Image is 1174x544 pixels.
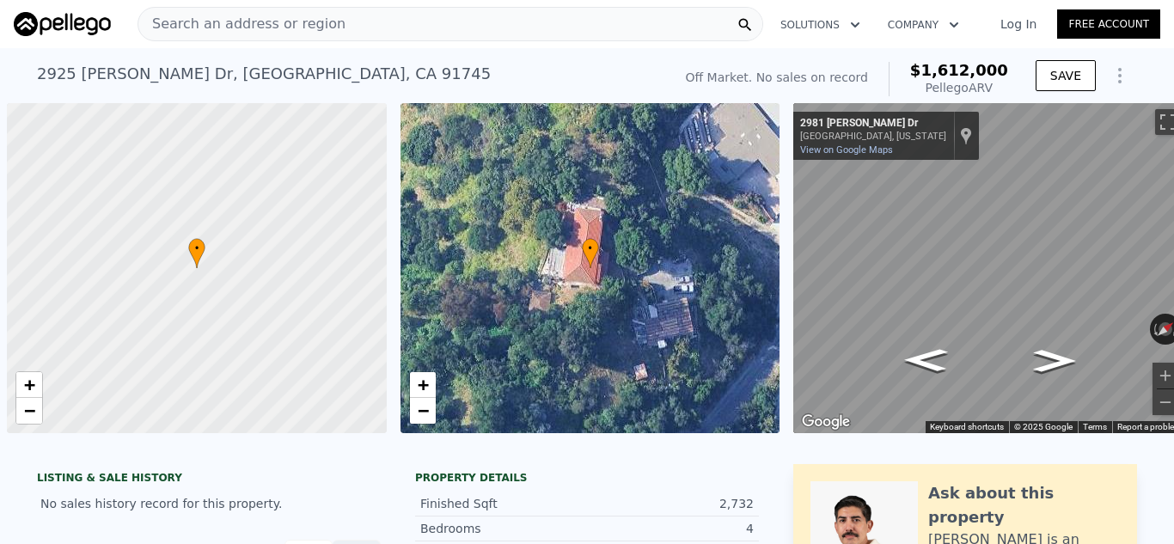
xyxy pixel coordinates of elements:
div: [GEOGRAPHIC_DATA], [US_STATE] [800,131,946,142]
button: SAVE [1036,60,1096,91]
a: Zoom out [16,398,42,424]
div: Ask about this property [928,481,1120,529]
a: Free Account [1057,9,1160,39]
div: Bedrooms [420,520,587,537]
button: Keyboard shortcuts [930,421,1004,433]
button: Show Options [1103,58,1137,93]
div: Property details [415,471,759,485]
span: • [582,241,599,256]
img: Pellego [14,12,111,36]
span: $1,612,000 [910,61,1008,79]
button: Solutions [767,9,874,40]
div: Finished Sqft [420,495,587,512]
path: Go Northeast, Athel Dr [1016,345,1094,377]
a: Show location on map [960,126,972,145]
span: − [417,400,428,421]
div: 2,732 [587,495,754,512]
a: Zoom in [16,372,42,398]
div: Off Market. No sales on record [686,69,868,86]
path: Go Southwest, Athel Dr [885,344,966,377]
div: • [188,238,205,268]
img: Google [798,411,854,433]
div: 4 [587,520,754,537]
a: Zoom out [410,398,436,424]
a: Zoom in [410,372,436,398]
a: View on Google Maps [800,144,893,156]
div: No sales history record for this property. [37,488,381,519]
div: • [582,238,599,268]
div: LISTING & SALE HISTORY [37,471,381,488]
span: Search an address or region [138,14,345,34]
span: − [24,400,35,421]
span: + [24,374,35,395]
span: + [417,374,428,395]
a: Open this area in Google Maps (opens a new window) [798,411,854,433]
div: Pellego ARV [910,79,1008,96]
a: Terms (opens in new tab) [1083,422,1107,431]
a: Log In [980,15,1057,33]
div: 2925 [PERSON_NAME] Dr , [GEOGRAPHIC_DATA] , CA 91745 [37,62,491,86]
span: © 2025 Google [1014,422,1073,431]
div: 2981 [PERSON_NAME] Dr [800,117,946,131]
button: Rotate counterclockwise [1150,314,1159,345]
span: • [188,241,205,256]
button: Company [874,9,973,40]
